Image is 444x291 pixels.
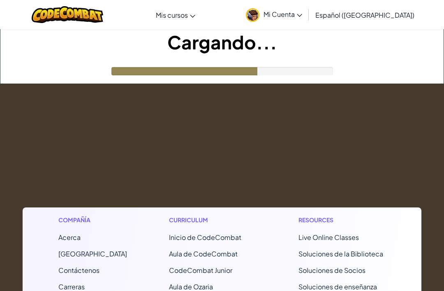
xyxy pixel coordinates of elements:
[58,266,99,275] span: Contáctenos
[169,233,241,242] span: Inicio de CodeCombat
[169,216,257,224] h1: Curriculum
[58,282,85,291] a: Carreras
[169,266,232,275] a: CodeCombat Junior
[0,29,444,55] h1: Cargando...
[32,6,104,23] img: CodeCombat logo
[58,249,127,258] a: [GEOGRAPHIC_DATA]
[58,216,127,224] h1: Compañía
[298,266,365,275] a: Soluciones de Socios
[169,282,213,291] a: Aula de Ozaria
[156,11,188,19] span: Mis cursos
[311,4,419,26] a: Español ([GEOGRAPHIC_DATA])
[315,11,414,19] span: Español ([GEOGRAPHIC_DATA])
[242,2,306,28] a: Mi Cuenta
[298,216,386,224] h1: Resources
[298,282,377,291] a: Soluciones de enseñanza
[298,233,359,242] a: Live Online Classes
[169,249,238,258] a: Aula de CodeCombat
[246,8,259,22] img: avatar
[298,249,383,258] a: Soluciones de la Biblioteca
[152,4,199,26] a: Mis cursos
[58,233,81,242] a: Acerca
[264,10,302,19] span: Mi Cuenta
